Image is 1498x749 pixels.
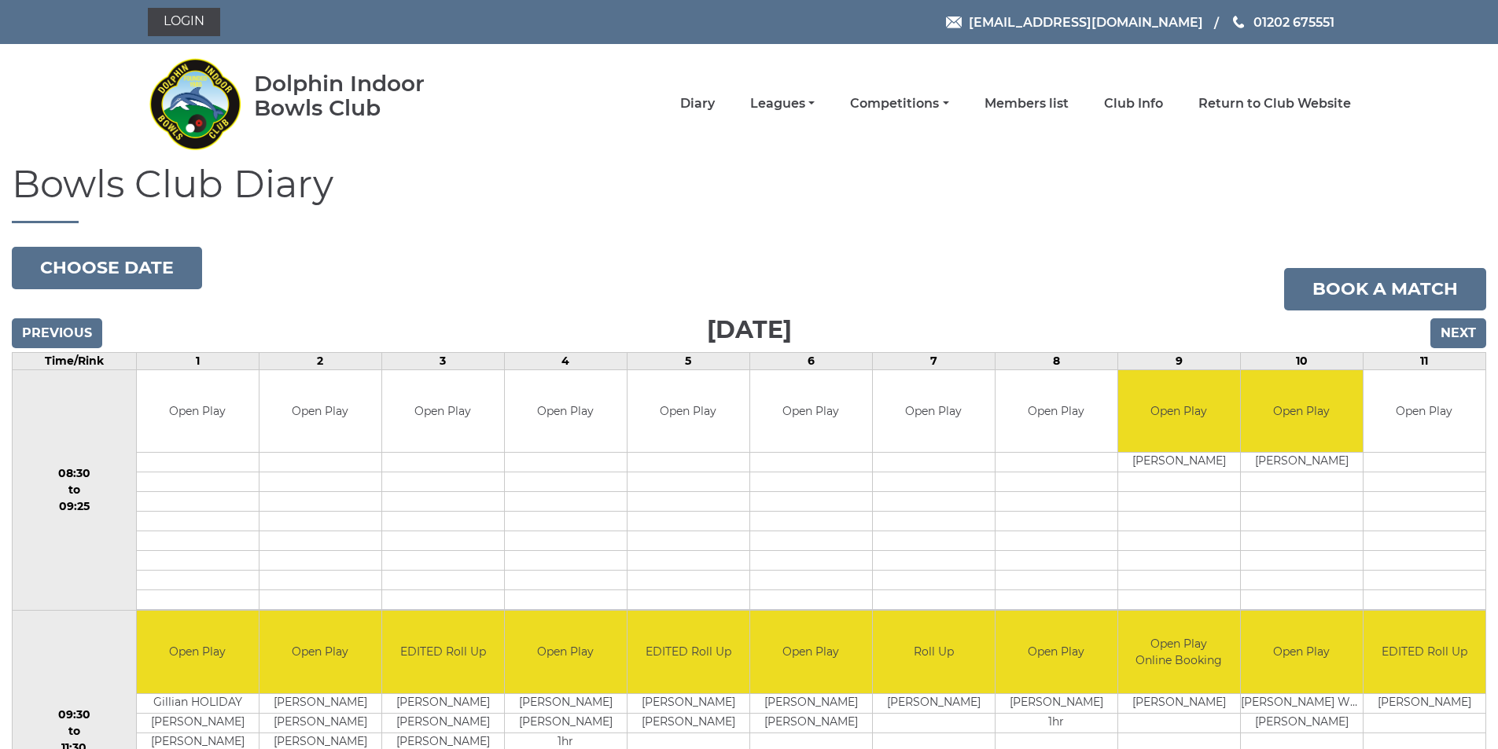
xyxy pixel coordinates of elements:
[1118,693,1240,713] td: [PERSON_NAME]
[136,352,259,369] td: 1
[1118,611,1240,693] td: Open Play Online Booking
[259,713,381,732] td: [PERSON_NAME]
[1241,370,1363,453] td: Open Play
[12,163,1486,223] h1: Bowls Club Diary
[381,352,504,369] td: 3
[1241,453,1363,472] td: [PERSON_NAME]
[873,693,995,713] td: [PERSON_NAME]
[1118,370,1240,453] td: Open Play
[382,611,504,693] td: EDITED Roll Up
[382,370,504,453] td: Open Play
[750,713,872,732] td: [PERSON_NAME]
[1284,268,1486,310] a: Book a match
[627,352,749,369] td: 5
[872,352,995,369] td: 7
[1241,713,1363,732] td: [PERSON_NAME]
[137,370,259,453] td: Open Play
[505,713,627,732] td: [PERSON_NAME]
[996,611,1117,693] td: Open Play
[1241,611,1363,693] td: Open Play
[850,95,948,112] a: Competitions
[1118,453,1240,472] td: [PERSON_NAME]
[985,95,1069,112] a: Members list
[628,370,749,453] td: Open Play
[1430,318,1486,348] input: Next
[1117,352,1240,369] td: 9
[259,611,381,693] td: Open Play
[628,713,749,732] td: [PERSON_NAME]
[749,352,872,369] td: 6
[1253,14,1334,29] span: 01202 675551
[259,352,381,369] td: 2
[996,693,1117,713] td: [PERSON_NAME]
[750,693,872,713] td: [PERSON_NAME]
[1231,13,1334,32] a: Phone us 01202 675551
[148,49,242,159] img: Dolphin Indoor Bowls Club
[1364,693,1485,713] td: [PERSON_NAME]
[969,14,1203,29] span: [EMAIL_ADDRESS][DOMAIN_NAME]
[1363,352,1485,369] td: 11
[382,713,504,732] td: [PERSON_NAME]
[148,8,220,36] a: Login
[996,370,1117,453] td: Open Play
[1364,370,1485,453] td: Open Play
[259,693,381,713] td: [PERSON_NAME]
[750,95,815,112] a: Leagues
[1364,611,1485,693] td: EDITED Roll Up
[750,370,872,453] td: Open Play
[1240,352,1363,369] td: 10
[254,72,475,120] div: Dolphin Indoor Bowls Club
[505,370,627,453] td: Open Play
[13,352,137,369] td: Time/Rink
[628,611,749,693] td: EDITED Roll Up
[12,247,202,289] button: Choose date
[1198,95,1351,112] a: Return to Club Website
[137,693,259,713] td: Gillian HOLIDAY
[628,693,749,713] td: [PERSON_NAME]
[1233,16,1244,28] img: Phone us
[137,611,259,693] td: Open Play
[873,611,995,693] td: Roll Up
[504,352,627,369] td: 4
[1104,95,1163,112] a: Club Info
[505,693,627,713] td: [PERSON_NAME]
[995,352,1117,369] td: 8
[873,370,995,453] td: Open Play
[750,611,872,693] td: Open Play
[1241,693,1363,713] td: [PERSON_NAME] WOADDEN
[13,369,137,611] td: 08:30 to 09:25
[12,318,102,348] input: Previous
[137,713,259,732] td: [PERSON_NAME]
[259,370,381,453] td: Open Play
[996,713,1117,732] td: 1hr
[946,13,1203,32] a: Email [EMAIL_ADDRESS][DOMAIN_NAME]
[382,693,504,713] td: [PERSON_NAME]
[946,17,962,28] img: Email
[505,611,627,693] td: Open Play
[680,95,715,112] a: Diary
